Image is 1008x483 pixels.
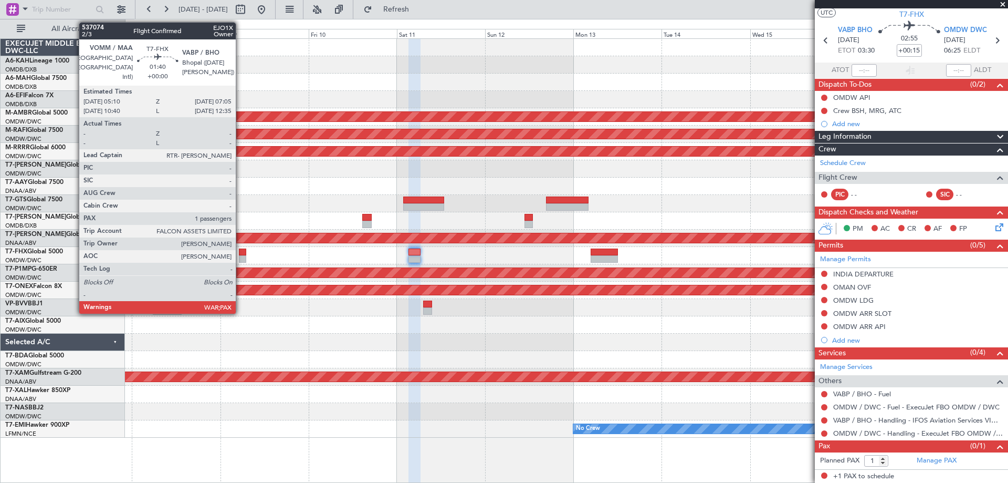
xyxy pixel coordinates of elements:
span: A6-MAH [5,75,31,81]
div: Add new [832,336,1003,345]
span: 03:30 [858,46,875,56]
span: Flight Crew [818,172,857,184]
span: [DATE] [838,35,859,46]
a: OMDW/DWC [5,326,41,334]
a: OMDW/DWC [5,135,41,143]
a: OMDW/DWC [5,170,41,178]
a: OMDW/DWC [5,256,41,264]
span: AF [933,224,942,234]
span: ETOT [838,46,855,56]
span: ATOT [832,65,849,76]
a: T7-AAYGlobal 7500 [5,179,64,186]
span: Refresh [374,6,418,13]
a: OMDB/DXB [5,66,37,74]
span: [DATE] - [DATE] [178,5,228,14]
a: DNAA/ABV [5,187,36,195]
span: All Aircraft [27,25,111,33]
a: DNAA/ABV [5,239,36,247]
a: VABP / BHO - Fuel [833,389,891,398]
a: OMDW/DWC [5,152,41,160]
span: M-AMBR [5,110,32,116]
a: T7-BDAGlobal 5000 [5,353,64,359]
a: LFMN/NCE [5,430,36,438]
span: AC [880,224,890,234]
a: OMDB/DXB [5,83,37,91]
span: T7-GTS [5,197,27,203]
span: PM [853,224,863,234]
div: OMDW API [833,93,870,102]
span: (0/1) [970,440,985,451]
div: Fri 10 [309,29,397,38]
a: Schedule Crew [820,158,866,169]
span: (0/2) [970,79,985,90]
a: T7-[PERSON_NAME]Global 6000 [5,231,102,238]
a: T7-P1MPG-650ER [5,266,57,272]
span: T7-NAS [5,405,28,411]
a: OMDW/DWC [5,118,41,126]
span: T7-AIX [5,318,25,324]
span: M-RAFI [5,127,27,133]
span: ALDT [974,65,991,76]
div: Wed 8 [132,29,220,38]
span: (0/4) [970,347,985,358]
a: M-AMBRGlobal 5000 [5,110,68,116]
span: OMDW DWC [944,25,987,36]
a: Manage PAX [917,456,957,466]
span: T7-P1MP [5,266,31,272]
div: - - [851,190,875,199]
span: Pax [818,440,830,453]
span: 06:25 [944,46,961,56]
div: Mon 13 [573,29,661,38]
div: Sat 11 [397,29,485,38]
span: Crew [818,143,836,156]
span: Dispatch To-Dos [818,79,871,91]
a: T7-XAMGulfstream G-200 [5,370,81,376]
a: OMDW/DWC [5,309,41,316]
a: T7-FHXGlobal 5000 [5,249,63,255]
span: M-RRRR [5,145,30,151]
a: OMDW/DWC [5,204,41,212]
a: A6-EFIFalcon 7X [5,93,54,99]
input: Trip Number [32,2,92,17]
span: T7-[PERSON_NAME] [5,162,66,168]
a: VABP / BHO - Handling - IFOS Aviation Services VIDP / DEL [833,416,1003,425]
a: OMDW/DWC [5,291,41,299]
a: DNAA/ABV [5,395,36,403]
span: (0/5) [970,240,985,251]
label: Planned PAX [820,456,859,466]
span: T7-BDA [5,353,28,359]
div: Sun 12 [485,29,573,38]
button: Refresh [359,1,422,18]
span: T7-FHX [5,249,27,255]
span: Dispatch Checks and Weather [818,207,918,219]
a: T7-GTSGlobal 7500 [5,197,62,203]
a: Manage Services [820,362,873,373]
a: M-RAFIGlobal 7500 [5,127,63,133]
a: T7-AIXGlobal 5000 [5,318,61,324]
div: PIC [831,189,848,200]
span: Leg Information [818,131,871,143]
div: [DATE] [127,21,145,30]
span: T7-EMI [5,422,26,428]
span: 02:55 [901,34,918,44]
a: Manage Permits [820,254,871,265]
span: T7-AAY [5,179,28,186]
a: OMDW / DWC - Fuel - ExecuJet FBO OMDW / DWC [833,403,1000,412]
span: VABP BHO [838,25,873,36]
span: A6-EFI [5,93,25,99]
span: Permits [818,240,843,252]
a: A6-KAHLineage 1000 [5,58,69,64]
span: [DATE] [944,35,965,46]
button: All Aircraft [12,20,114,37]
a: T7-[PERSON_NAME]Global 6000 [5,214,102,220]
span: VP-BVV [5,301,28,307]
div: Wed 15 [750,29,838,38]
div: - [127,204,149,210]
a: A6-MAHGlobal 7500 [5,75,67,81]
a: OMDB/DXB [5,100,37,108]
span: T7-FHX [899,9,924,20]
span: T7-[PERSON_NAME] [5,231,66,238]
div: OMAN OVF [833,283,871,292]
span: ELDT [963,46,980,56]
span: T7-ONEX [5,283,33,290]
